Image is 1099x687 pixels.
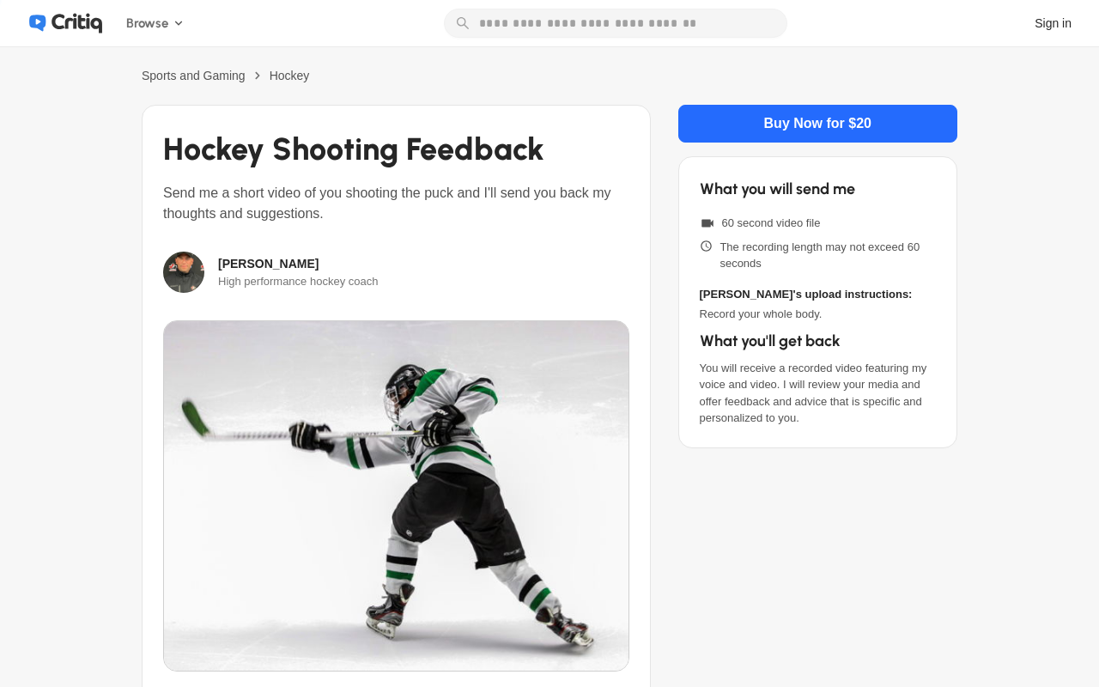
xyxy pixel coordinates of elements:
[1035,15,1072,33] div: Sign in
[163,126,629,173] h1: Hockey Shooting Feedback
[163,252,204,293] img: File
[722,215,821,232] span: 60 second video file
[720,239,936,272] span: The recording length may not exceed 60 seconds
[700,306,937,323] span: Record your whole body.
[270,69,310,82] span: Hockey
[700,330,937,353] span: What you'll get back
[218,255,319,273] a: [PERSON_NAME]
[216,271,380,293] span: High performance hockey coach
[700,178,937,201] span: What you will send me
[700,360,937,427] span: You will receive a recorded video featuring my voice and video. I will review your media and offe...
[163,183,629,224] span: Send me a short video of you shooting the puck and I'll send you back my thoughts and suggestions.
[126,14,168,33] span: Browse
[700,286,937,303] span: [PERSON_NAME]'s upload instructions:
[142,69,246,82] span: Sports and Gaming
[164,321,628,671] img: File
